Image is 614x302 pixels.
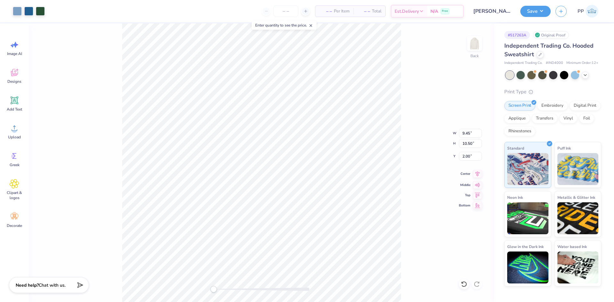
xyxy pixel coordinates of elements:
span: – – [357,8,370,15]
span: N/A [430,8,438,15]
div: Vinyl [559,114,577,123]
input: – – [273,5,298,17]
div: Print Type [504,88,601,96]
img: Glow in the Dark Ink [507,252,548,283]
span: Clipart & logos [4,190,25,200]
span: # IND4000 [546,60,563,66]
span: Bottom [459,203,470,208]
div: Foil [579,114,594,123]
span: Decorate [7,223,22,228]
span: Water based Ink [557,243,587,250]
span: Independent Trading Co. [504,60,543,66]
input: Untitled Design [468,5,516,18]
strong: Need help? [16,282,39,288]
img: Neon Ink [507,202,548,234]
div: Rhinestones [504,127,535,136]
span: Metallic & Glitter Ink [557,194,595,201]
button: Save [520,6,551,17]
span: Top [459,193,470,198]
div: Original Proof [533,31,569,39]
span: Chat with us. [39,282,66,288]
div: Accessibility label [210,286,217,292]
img: Water based Ink [557,252,599,283]
span: Image AI [7,51,22,56]
span: Independent Trading Co. Hooded Sweatshirt [504,42,594,58]
img: Standard [507,153,548,185]
span: PP [578,8,584,15]
span: Neon Ink [507,194,523,201]
a: PP [575,5,601,18]
div: Transfers [532,114,557,123]
span: Glow in the Dark Ink [507,243,544,250]
div: # 517263A [504,31,530,39]
div: Applique [504,114,530,123]
span: Minimum Order: 12 + [566,60,598,66]
span: Designs [7,79,21,84]
div: Embroidery [537,101,568,111]
img: Back [468,37,481,50]
span: Standard [507,145,524,151]
span: Est. Delivery [395,8,419,15]
span: Add Text [7,107,22,112]
img: Puff Ink [557,153,599,185]
div: Back [470,53,479,59]
div: Enter quantity to see the price. [252,21,317,30]
span: Puff Ink [557,145,571,151]
span: Center [459,171,470,176]
img: Metallic & Glitter Ink [557,202,599,234]
span: Free [442,9,448,13]
span: – – [319,8,332,15]
span: Total [372,8,382,15]
div: Digital Print [570,101,601,111]
span: Greek [10,162,20,167]
img: Paolo Puzon [586,5,598,18]
div: Screen Print [504,101,535,111]
span: Upload [8,135,21,140]
span: Per Item [334,8,350,15]
span: Middle [459,182,470,188]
